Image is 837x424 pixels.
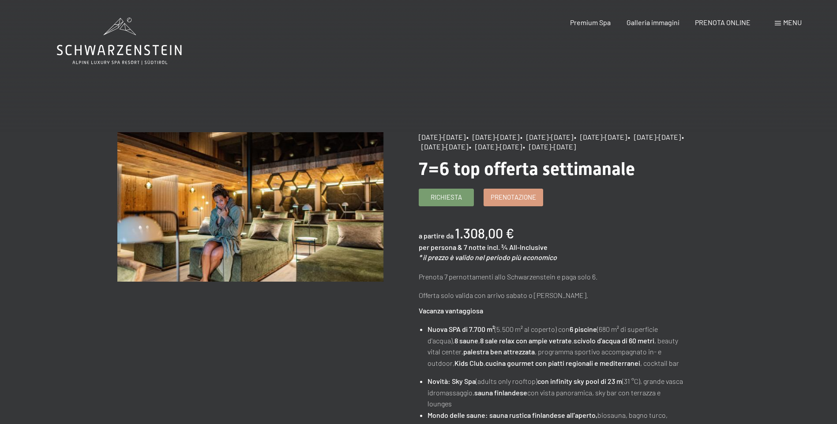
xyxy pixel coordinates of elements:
[484,189,543,206] a: Prenotazione
[628,133,681,141] span: • [DATE]-[DATE]
[428,411,597,419] strong: Mondo delle saune: sauna rustica finlandese all’aperto,
[469,142,522,151] span: • [DATE]-[DATE]
[419,271,685,283] p: Prenota 7 pernottamenti allo Schwarzenstein e paga solo 6.
[466,133,519,141] span: • [DATE]-[DATE]
[419,133,465,141] span: [DATE]-[DATE]
[574,133,627,141] span: • [DATE]-[DATE]
[570,325,597,333] strong: 6 piscine
[783,18,802,26] span: Menu
[428,324,684,368] li: (5.500 m² al coperto) con (680 m² di superficie d'acqua), , , , beauty vital center, , programma ...
[419,306,483,315] strong: Vacanza vantaggiosa
[474,388,527,397] strong: sauna finlandese
[491,193,536,202] span: Prenotazione
[520,133,573,141] span: • [DATE]-[DATE]
[117,132,383,282] img: 7=6 top offerta settimanale
[570,18,611,26] a: Premium Spa
[419,231,454,240] span: a partire da
[574,336,654,345] strong: scivolo d'acqua di 60 metri
[463,347,535,356] strong: palestra ben attrezzata
[428,376,684,409] li: (adults only rooftop) (31 °C), grande vasca idromassaggio, con vista panoramica, sky bar con terr...
[523,142,576,151] span: • [DATE]-[DATE]
[454,359,484,367] strong: Kids Club
[485,359,640,367] strong: cucina gourmet con piatti regionali e mediterranei
[537,377,622,385] strong: con infinity sky pool di 23 m
[419,243,462,251] span: per persona &
[627,18,679,26] a: Galleria immagini
[419,253,557,261] em: * il prezzo è valido nel periodo più economico
[455,225,514,241] b: 1.308,00 €
[419,159,635,179] span: 7=6 top offerta settimanale
[419,290,685,301] p: Offerta solo valida con arrivo sabato o [PERSON_NAME].
[464,243,486,251] span: 7 notte
[487,243,548,251] span: incl. ¾ All-Inclusive
[428,377,476,385] strong: Novità: Sky Spa
[431,193,462,202] span: Richiesta
[454,336,478,345] strong: 8 saune
[428,325,495,333] strong: Nuova SPA di 7.700 m²
[695,18,751,26] a: PRENOTA ONLINE
[419,189,473,206] a: Richiesta
[480,336,572,345] strong: 8 sale relax con ampie vetrate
